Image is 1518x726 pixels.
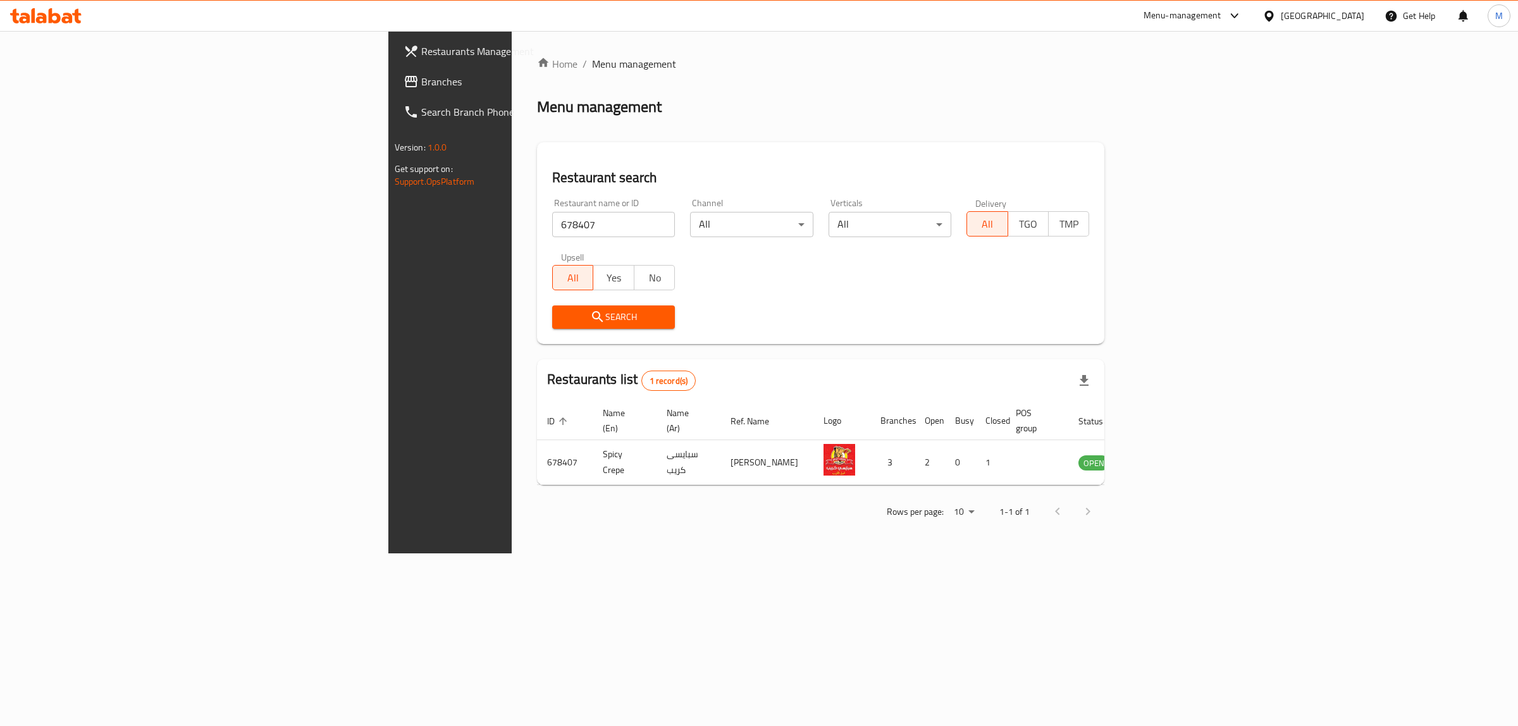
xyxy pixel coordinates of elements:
span: Ref. Name [731,414,786,429]
span: Search Branch Phone [421,104,632,120]
button: TGO [1008,211,1049,237]
div: All [829,212,951,237]
th: Logo [813,402,870,440]
p: Rows per page: [887,504,944,520]
button: TMP [1048,211,1089,237]
a: Branches [393,66,642,97]
th: Busy [945,402,975,440]
a: Support.OpsPlatform [395,173,475,190]
span: All [558,269,588,287]
div: Menu-management [1144,8,1221,23]
span: 1 record(s) [642,375,696,387]
img: Spicy Crepe [824,444,855,476]
span: All [972,215,1003,233]
button: All [552,265,593,290]
span: Restaurants Management [421,44,632,59]
span: No [639,269,670,287]
nav: breadcrumb [537,56,1104,71]
span: M [1495,9,1503,23]
span: Get support on: [395,161,453,177]
span: 1.0.0 [428,139,447,156]
th: Open [915,402,945,440]
div: Export file [1069,366,1099,396]
div: Rows per page: [949,503,979,522]
div: All [690,212,813,237]
button: No [634,265,675,290]
span: Yes [598,269,629,287]
div: OPEN [1078,455,1109,471]
span: Status [1078,414,1120,429]
h2: Restaurants list [547,370,696,391]
label: Upsell [561,252,584,261]
span: Branches [421,74,632,89]
span: OPEN [1078,456,1109,471]
span: Version: [395,139,426,156]
span: POS group [1016,405,1053,436]
span: TGO [1013,215,1044,233]
h2: Restaurant search [552,168,1089,187]
table: enhanced table [537,402,1178,485]
a: Restaurants Management [393,36,642,66]
td: 1 [975,440,1006,485]
button: All [966,211,1008,237]
button: Yes [593,265,634,290]
td: سبايسى كريب [657,440,720,485]
th: Closed [975,402,1006,440]
td: 3 [870,440,915,485]
th: Branches [870,402,915,440]
p: 1-1 of 1 [999,504,1030,520]
div: Total records count [641,371,696,391]
td: [PERSON_NAME] [720,440,813,485]
span: TMP [1054,215,1084,233]
label: Delivery [975,199,1007,207]
span: Name (Ar) [667,405,705,436]
td: 2 [915,440,945,485]
span: Name (En) [603,405,641,436]
span: ID [547,414,571,429]
input: Search for restaurant name or ID.. [552,212,675,237]
div: [GEOGRAPHIC_DATA] [1281,9,1364,23]
a: Search Branch Phone [393,97,642,127]
td: 0 [945,440,975,485]
span: Search [562,309,665,325]
button: Search [552,305,675,329]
